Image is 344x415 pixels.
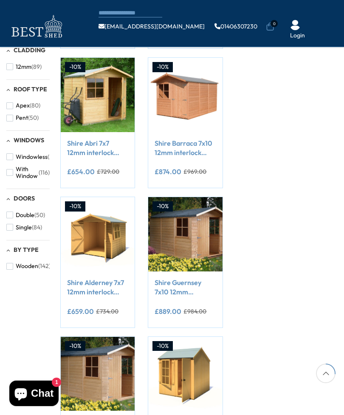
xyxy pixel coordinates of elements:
[16,63,31,71] span: 12mm
[6,151,58,163] button: Windowless
[6,221,42,234] button: Single
[14,136,44,144] span: Windows
[6,13,66,40] img: logo
[266,23,274,31] a: 0
[290,31,305,40] a: Login
[271,20,278,27] span: 0
[16,212,34,219] span: Double
[31,63,42,71] span: (89)
[152,201,173,212] div: -10%
[67,308,94,315] ins: £659.00
[16,224,32,231] span: Single
[290,20,300,30] img: User Icon
[16,166,39,180] span: With Window
[61,337,135,411] img: Shire Jersey 7x13 12mm interlock Clad wooden Shed - Best Shed
[39,169,50,176] span: (116)
[152,62,173,72] div: -10%
[32,224,42,231] span: (84)
[16,102,30,109] span: Apex
[67,278,128,297] a: Shire Alderney 7x7 12mm interlock Clad wooden Shed
[183,308,206,314] del: £984.00
[155,168,181,175] ins: £874.00
[48,153,58,161] span: (23)
[7,381,61,408] inbox-online-store-chat: Shopify online store chat
[148,58,222,132] img: Shire Barraca 7x10 12mm interlock Clad wooden Shed - Best Shed
[61,58,135,132] img: Shire Abri 7x7 12mm interlock Clad wooden Shed - Best Shed
[99,23,205,29] a: [EMAIL_ADDRESS][DOMAIN_NAME]
[6,40,45,54] span: Type of Cladding
[67,168,95,175] ins: £654.00
[30,102,40,109] span: (80)
[16,114,28,121] span: Pent
[183,169,206,175] del: £969.00
[6,61,42,73] button: 12mm
[6,112,39,124] button: Pent
[148,197,222,271] img: Shire Guernsey 7x10 12mm interlock Clad wooden Shed - Best Shed
[148,337,222,411] img: Shire Holt Apex Garden Shed Shiplap 7x7 - Best Shed
[16,153,48,161] span: Windowless
[14,195,35,202] span: Doors
[152,341,173,351] div: -10%
[6,260,51,272] button: Wooden
[6,163,50,183] button: With Window
[16,263,38,270] span: Wooden
[155,308,181,315] ins: £889.00
[97,169,119,175] del: £729.00
[65,341,85,351] div: -10%
[61,197,135,271] img: Shire Alderney 7x7 12mm interlock Clad wooden Shed - Best Shed
[65,62,85,72] div: -10%
[6,209,45,221] button: Double
[34,212,45,219] span: (50)
[38,263,51,270] span: (142)
[214,23,257,29] a: 01406307230
[65,201,85,212] div: -10%
[96,308,118,314] del: £734.00
[155,278,216,297] a: Shire Guernsey 7x10 12mm interlock Clad wooden Shed
[155,138,216,158] a: Shire Barraca 7x10 12mm interlock Clad wooden Shed
[28,114,39,121] span: (50)
[14,85,47,93] span: Roof Type
[67,138,128,158] a: Shire Abri 7x7 12mm interlock Clad wooden Shed
[14,246,39,254] span: By Type
[6,99,40,112] button: Apex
